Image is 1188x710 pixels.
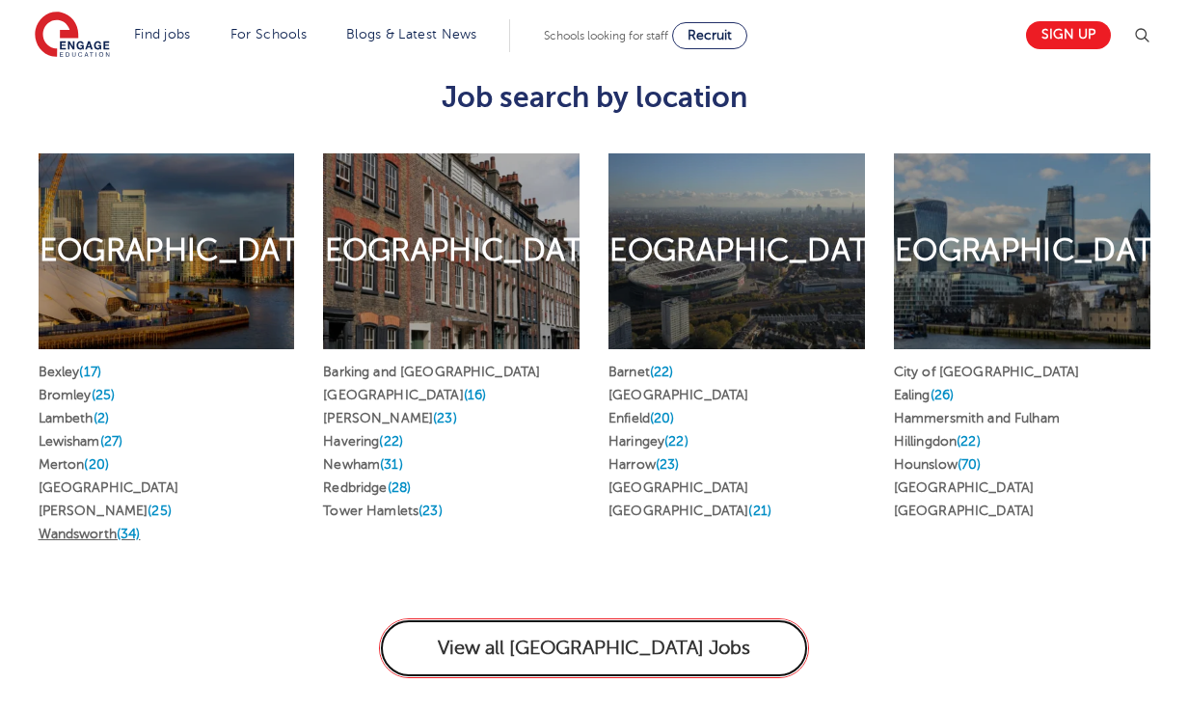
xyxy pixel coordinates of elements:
a: Havering(22) [323,434,403,449]
a: Hillingdon(22) [894,434,981,449]
a: [GEOGRAPHIC_DATA] [608,388,748,402]
h2: [GEOGRAPHIC_DATA] [578,231,896,271]
h2: [GEOGRAPHIC_DATA] [292,231,610,271]
a: Recruit [672,22,747,49]
span: (23) [433,411,457,425]
a: Harrow(23) [608,457,679,472]
a: [GEOGRAPHIC_DATA](16) [323,388,486,402]
a: Blogs & Latest News [346,27,477,41]
a: For Schools [230,27,307,41]
span: (17) [79,365,101,379]
span: (22) [664,434,688,449]
a: Haringey(22) [608,434,688,449]
a: Newham(31) [323,457,402,472]
span: (22) [957,434,981,449]
span: (28) [388,480,412,495]
a: Sign up [1026,21,1111,49]
a: [GEOGRAPHIC_DATA](21) [608,504,771,518]
a: [PERSON_NAME](25) [39,504,172,518]
a: City of [GEOGRAPHIC_DATA] [894,365,1080,379]
span: (2) [94,411,109,425]
span: (26) [931,388,955,402]
a: Tower Hamlets(23) [323,504,442,518]
a: Find jobs [134,27,191,41]
span: (70) [958,457,982,472]
a: [PERSON_NAME](23) [323,411,456,425]
h2: [GEOGRAPHIC_DATA] [862,231,1180,271]
a: Merton(20) [39,457,109,472]
a: [GEOGRAPHIC_DATA] [39,480,178,495]
span: (31) [380,457,403,472]
a: Bromley(25) [39,388,116,402]
img: Engage Education [35,12,110,60]
h2: [GEOGRAPHIC_DATA] [7,231,325,271]
span: (22) [650,365,674,379]
a: Barking and [GEOGRAPHIC_DATA] [323,365,540,379]
span: (22) [379,434,403,449]
span: (23) [656,457,680,472]
span: (20) [84,457,109,472]
span: Recruit [688,28,732,42]
a: Barnet(22) [608,365,673,379]
span: (23) [418,504,443,518]
a: View all [GEOGRAPHIC_DATA] Jobs [379,618,809,678]
span: Schools looking for staff [544,29,668,42]
span: (16) [464,388,487,402]
a: Redbridge(28) [323,480,411,495]
a: [GEOGRAPHIC_DATA] [894,480,1034,495]
span: (25) [148,504,172,518]
a: [GEOGRAPHIC_DATA] [894,504,1034,518]
h3: Job search by location [24,81,1165,114]
a: Hammersmith and Fulham [894,411,1060,425]
span: (20) [650,411,675,425]
a: Lewisham(27) [39,434,123,449]
span: (34) [117,527,141,541]
span: (21) [748,504,771,518]
a: [GEOGRAPHIC_DATA] [608,480,748,495]
a: Wandsworth(34) [39,527,141,541]
a: Ealing(26) [894,388,954,402]
a: Hounslow(70) [894,457,982,472]
span: (27) [100,434,123,449]
span: (25) [92,388,116,402]
a: Bexley(17) [39,365,101,379]
a: Enfield(20) [608,411,675,425]
a: Lambeth(2) [39,411,109,425]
